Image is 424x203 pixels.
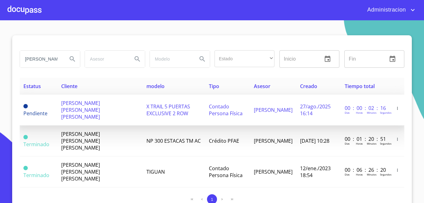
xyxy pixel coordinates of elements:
[254,83,270,90] span: Asesor
[65,52,80,67] button: Search
[20,51,62,67] input: search
[23,104,28,108] span: Pendiente
[356,173,363,176] p: Horas
[380,173,392,176] p: Segundos
[345,83,375,90] span: Tiempo total
[345,142,350,145] p: Dias
[61,100,100,120] span: [PERSON_NAME] [PERSON_NAME] [PERSON_NAME]
[254,168,293,175] span: [PERSON_NAME]
[146,168,165,175] span: TIGUAN
[61,161,100,182] span: [PERSON_NAME] [PERSON_NAME] [PERSON_NAME]
[345,105,387,111] p: 00 : 00 : 02 : 16
[362,5,409,15] span: Administracion
[211,197,213,202] span: 1
[130,52,145,67] button: Search
[146,137,201,144] span: NP 300 ESTACAS TM AC
[345,136,387,142] p: 00 : 01 : 20 : 51
[380,111,392,114] p: Segundos
[23,83,41,90] span: Estatus
[23,172,49,179] span: Terminado
[61,83,77,90] span: Cliente
[23,141,49,148] span: Terminado
[23,166,28,170] span: Terminado
[254,106,293,113] span: [PERSON_NAME]
[209,137,239,144] span: Crédito PFAE
[345,173,350,176] p: Dias
[209,83,219,90] span: Tipo
[367,142,377,145] p: Minutos
[367,173,377,176] p: Minutos
[300,137,329,144] span: [DATE] 10:28
[356,142,363,145] p: Horas
[345,111,350,114] p: Dias
[345,166,387,173] p: 00 : 06 : 26 : 20
[300,103,331,117] span: 27/ago./2025 16:14
[146,103,190,117] span: X TRAIL 5 PUERTAS EXCLUSIVE 2 ROW
[214,50,274,67] div: ​
[367,111,377,114] p: Minutos
[23,135,28,139] span: Terminado
[209,103,243,117] span: Contado Persona Física
[209,165,243,179] span: Contado Persona Física
[380,142,392,145] p: Segundos
[300,165,331,179] span: 12/ene./2023 18:54
[300,83,317,90] span: Creado
[85,51,127,67] input: search
[356,111,363,114] p: Horas
[254,137,293,144] span: [PERSON_NAME]
[150,51,192,67] input: search
[61,131,100,151] span: [PERSON_NAME] [PERSON_NAME] [PERSON_NAME]
[23,110,47,117] span: Pendiente
[362,5,417,15] button: account of current user
[195,52,210,67] button: Search
[146,83,165,90] span: modelo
